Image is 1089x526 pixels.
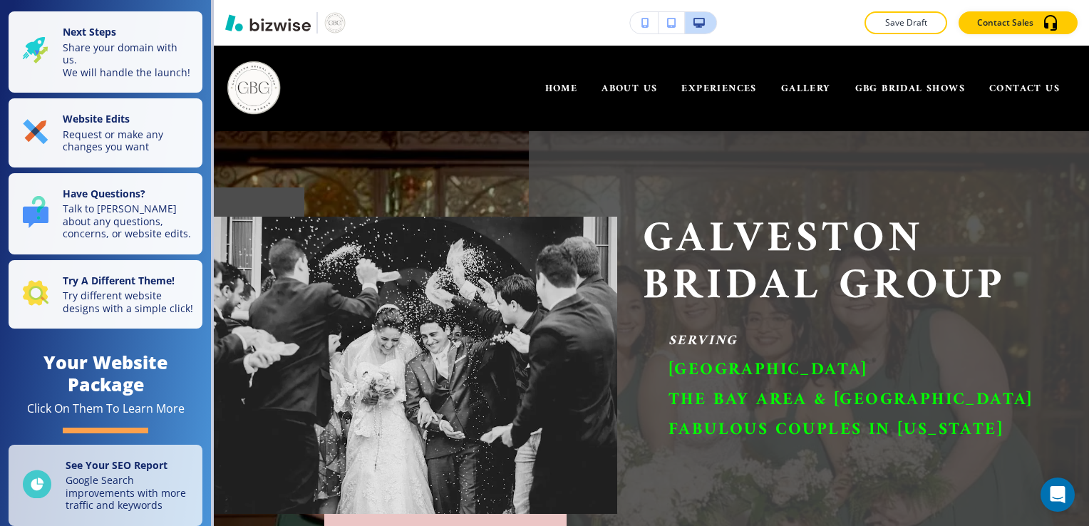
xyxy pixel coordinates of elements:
button: Website EditsRequest or make any changes you want [9,98,202,167]
p: Request or make any changes you want [63,128,194,153]
p: GALVESTON bRIDAL gROUP [643,217,1046,311]
span: ABOUT US [602,80,657,98]
img: Bizwise Logo [225,14,311,31]
h4: Your Website Package [9,351,202,396]
button: Contact Sales [959,11,1078,34]
p: Try different website designs with a simple click! [63,289,194,314]
em: sERVING [669,329,738,353]
p: Share your domain with us. We will handle the launch! [63,41,194,79]
img: Galveston Bridal Group [224,58,284,118]
strong: Website Edits [63,112,130,125]
strong: Have Questions? [63,187,145,200]
span: fabulous [669,415,768,445]
p: Talk to [PERSON_NAME] about any questions, concerns, or website edits. [63,202,194,240]
div: Open Intercom Messenger [1041,478,1075,512]
strong: Try A Different Theme! [63,274,175,287]
button: Next StepsShare your domain with us.We will handle the launch! [9,11,202,93]
button: Try A Different Theme!Try different website designs with a simple click! [9,260,202,329]
p: Save Draft [883,16,929,29]
a: See Your SEO ReportGoogle Search improvements with more traffic and keywords [9,445,202,526]
span: EXPERIENCES [681,80,756,98]
p: Contact Sales [977,16,1033,29]
span: GALLERY [781,80,831,98]
span: the bay area & [GEOGRAPHIC_DATA] [669,385,1033,415]
span: CONTACT US [989,80,1060,98]
strong: See Your SEO Report [66,458,167,472]
span: GBG BRIDAL SHOWS [855,80,965,98]
span: HOME [545,80,578,98]
strong: Next Steps [63,25,116,38]
span: [GEOGRAPHIC_DATA] [669,355,868,385]
div: Click On Them To Learn More [27,401,185,416]
img: 807108e7b02268cbc82b54302b890174.webp [214,217,617,514]
button: Save Draft [865,11,947,34]
button: Have Questions?Talk to [PERSON_NAME] about any questions, concerns, or website edits. [9,173,202,254]
img: Your Logo [324,11,346,34]
span: couples in [US_STATE] [775,415,1003,445]
p: Google Search improvements with more traffic and keywords [66,474,194,512]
